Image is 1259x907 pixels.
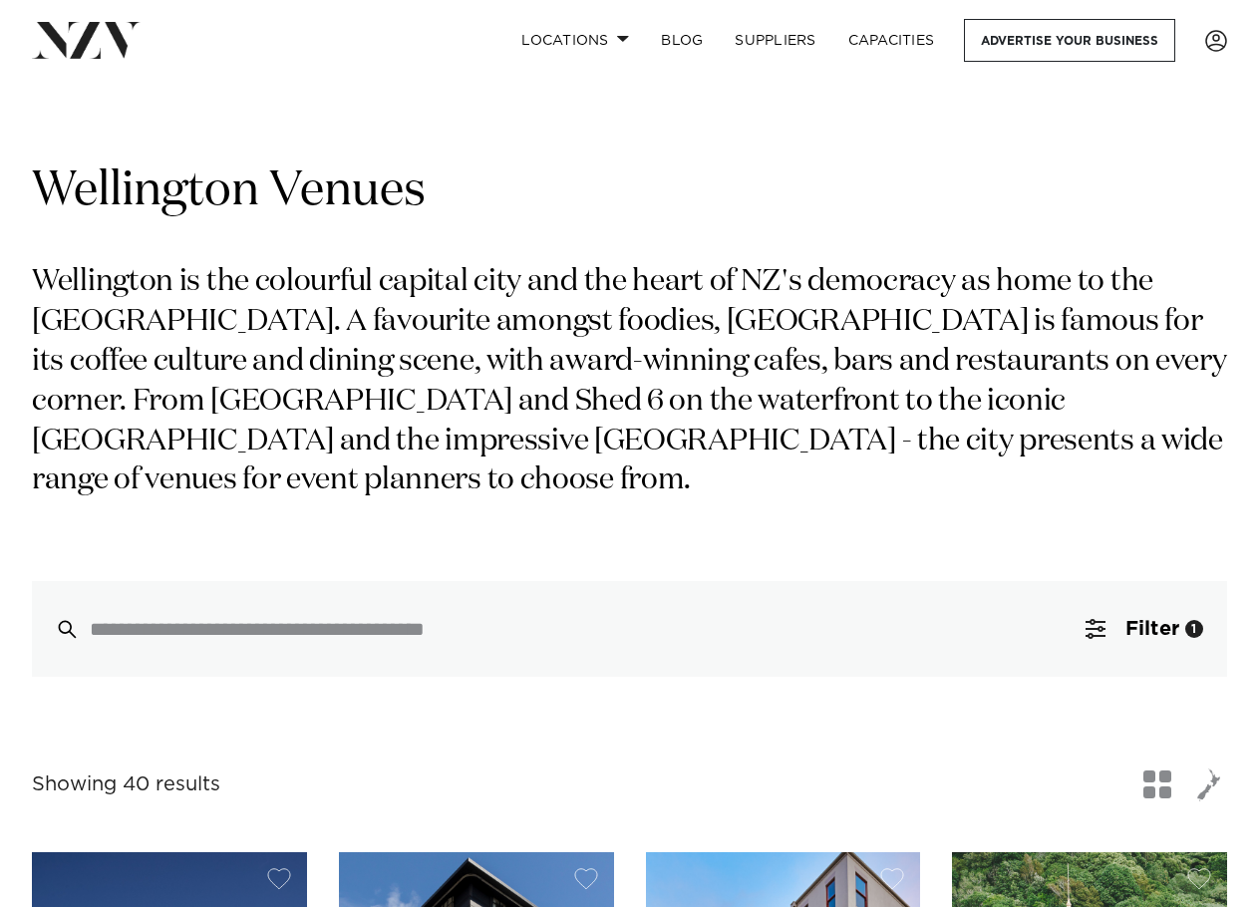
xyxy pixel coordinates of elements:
[32,22,141,58] img: nzv-logo.png
[32,769,220,800] div: Showing 40 results
[719,19,831,62] a: SUPPLIERS
[832,19,951,62] a: Capacities
[1125,619,1179,639] span: Filter
[32,160,1227,223] h1: Wellington Venues
[505,19,645,62] a: Locations
[1185,620,1203,638] div: 1
[645,19,719,62] a: BLOG
[964,19,1175,62] a: Advertise your business
[1062,581,1227,677] button: Filter1
[32,263,1227,501] p: Wellington is the colourful capital city and the heart of NZ's democracy as home to the [GEOGRAPH...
